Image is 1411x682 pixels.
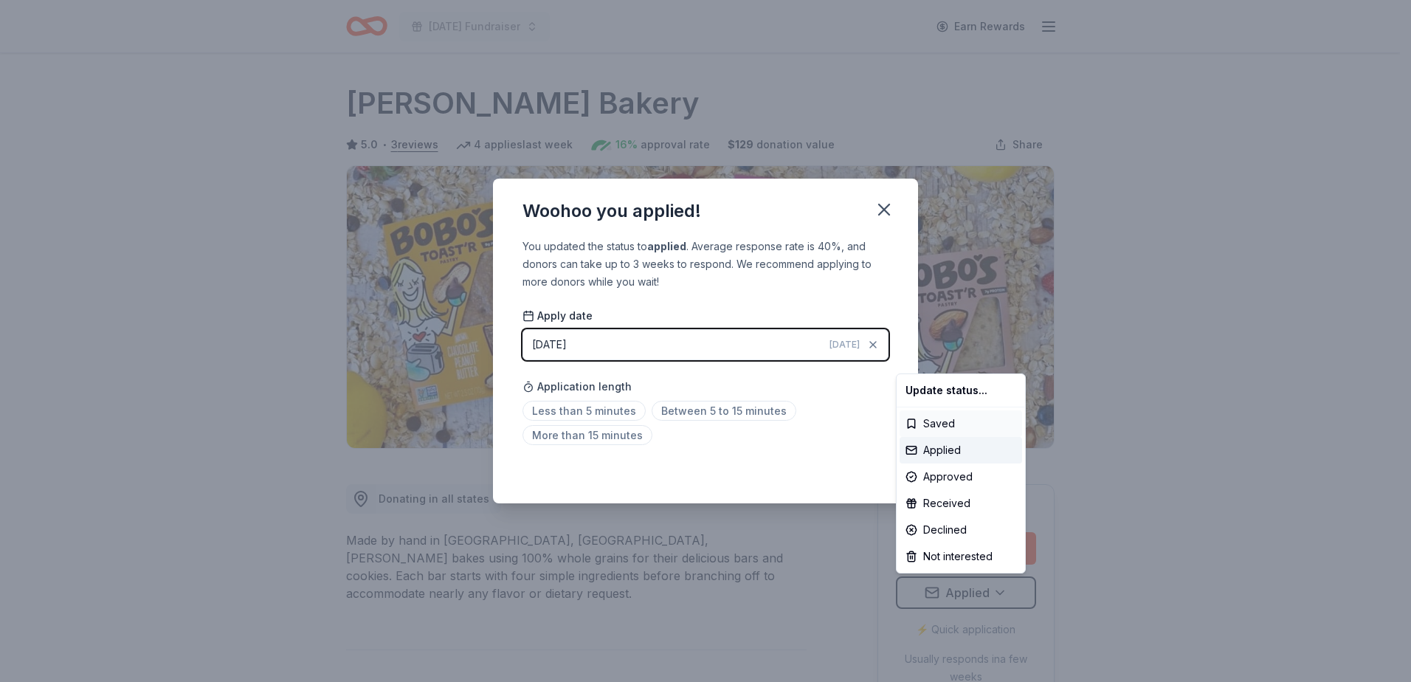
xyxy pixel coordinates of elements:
div: Applied [900,437,1022,464]
div: Received [900,490,1022,517]
div: Approved [900,464,1022,490]
div: Declined [900,517,1022,543]
div: Update status... [900,377,1022,404]
span: [DATE] Fundraiser [429,18,520,35]
div: Saved [900,410,1022,437]
div: Not interested [900,543,1022,570]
